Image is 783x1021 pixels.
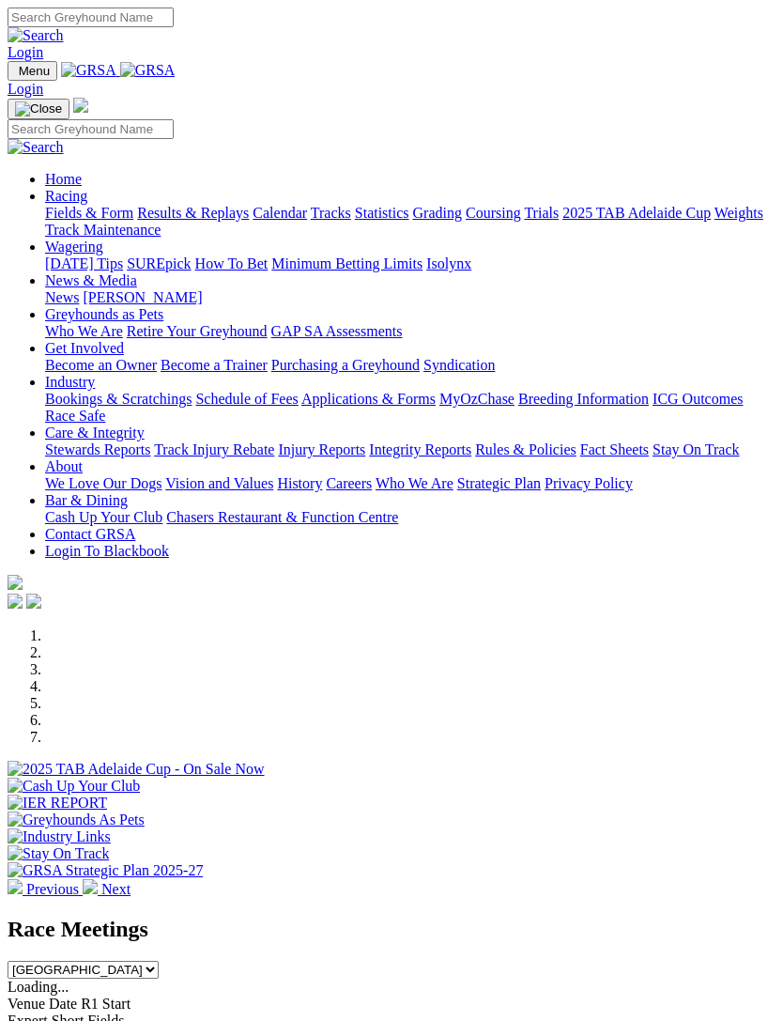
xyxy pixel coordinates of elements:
[195,255,269,271] a: How To Bet
[253,205,307,221] a: Calendar
[8,881,83,897] a: Previous
[45,188,87,204] a: Racing
[161,357,268,373] a: Become a Trainer
[83,879,98,894] img: chevron-right-pager-white.svg
[15,101,62,116] img: Close
[45,239,103,255] a: Wagering
[301,391,436,407] a: Applications & Forms
[166,509,398,525] a: Chasers Restaurant & Function Centre
[271,255,422,271] a: Minimum Betting Limits
[524,205,559,221] a: Trials
[326,475,372,491] a: Careers
[8,778,140,795] img: Cash Up Your Club
[8,594,23,609] img: facebook.svg
[714,205,763,221] a: Weights
[518,391,649,407] a: Breeding Information
[413,205,462,221] a: Grading
[278,441,365,457] a: Injury Reports
[8,81,43,97] a: Login
[271,357,420,373] a: Purchasing a Greyhound
[369,441,471,457] a: Integrity Reports
[101,881,130,897] span: Next
[45,357,775,374] div: Get Involved
[45,222,161,238] a: Track Maintenance
[8,99,69,119] button: Toggle navigation
[45,306,163,322] a: Greyhounds as Pets
[8,575,23,590] img: logo-grsa-white.png
[19,64,50,78] span: Menu
[45,475,161,491] a: We Love Our Dogs
[355,205,409,221] a: Statistics
[49,996,77,1012] span: Date
[8,119,174,139] input: Search
[26,594,41,609] img: twitter.svg
[8,862,203,879] img: GRSA Strategic Plan 2025-27
[466,205,521,221] a: Coursing
[376,475,453,491] a: Who We Are
[8,917,775,942] h2: Race Meetings
[423,357,495,373] a: Syndication
[26,881,79,897] span: Previous
[45,255,123,271] a: [DATE] Tips
[45,441,775,458] div: Care & Integrity
[45,323,775,340] div: Greyhounds as Pets
[45,441,150,457] a: Stewards Reports
[45,526,135,542] a: Contact GRSA
[8,139,64,156] img: Search
[545,475,633,491] a: Privacy Policy
[45,272,137,288] a: News & Media
[8,845,109,862] img: Stay On Track
[83,289,202,305] a: [PERSON_NAME]
[8,27,64,44] img: Search
[277,475,322,491] a: History
[45,205,775,239] div: Racing
[8,61,57,81] button: Toggle navigation
[8,979,69,995] span: Loading...
[45,391,192,407] a: Bookings & Scratchings
[45,408,105,424] a: Race Safe
[45,425,145,441] a: Care & Integrity
[45,509,162,525] a: Cash Up Your Club
[45,323,123,339] a: Who We Are
[73,98,88,113] img: logo-grsa-white.png
[127,255,191,271] a: SUREpick
[45,205,133,221] a: Fields & Form
[8,996,45,1012] span: Venue
[45,171,82,187] a: Home
[8,812,145,828] img: Greyhounds As Pets
[45,543,169,559] a: Login To Blackbook
[652,441,739,457] a: Stay On Track
[45,475,775,492] div: About
[271,323,403,339] a: GAP SA Assessments
[8,879,23,894] img: chevron-left-pager-white.svg
[137,205,249,221] a: Results & Replays
[8,795,107,812] img: IER REPORT
[83,881,130,897] a: Next
[81,996,130,1012] span: R1 Start
[45,340,124,356] a: Get Involved
[439,391,514,407] a: MyOzChase
[45,391,775,425] div: Industry
[475,441,576,457] a: Rules & Policies
[45,255,775,272] div: Wagering
[45,374,95,390] a: Industry
[45,458,83,474] a: About
[120,62,176,79] img: GRSA
[8,8,174,27] input: Search
[45,509,775,526] div: Bar & Dining
[562,205,711,221] a: 2025 TAB Adelaide Cup
[154,441,274,457] a: Track Injury Rebate
[45,492,128,508] a: Bar & Dining
[165,475,273,491] a: Vision and Values
[457,475,541,491] a: Strategic Plan
[8,44,43,60] a: Login
[580,441,649,457] a: Fact Sheets
[8,761,265,778] img: 2025 TAB Adelaide Cup - On Sale Now
[426,255,471,271] a: Isolynx
[8,828,111,845] img: Industry Links
[45,289,79,305] a: News
[45,289,775,306] div: News & Media
[195,391,298,407] a: Schedule of Fees
[61,62,116,79] img: GRSA
[45,357,157,373] a: Become an Owner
